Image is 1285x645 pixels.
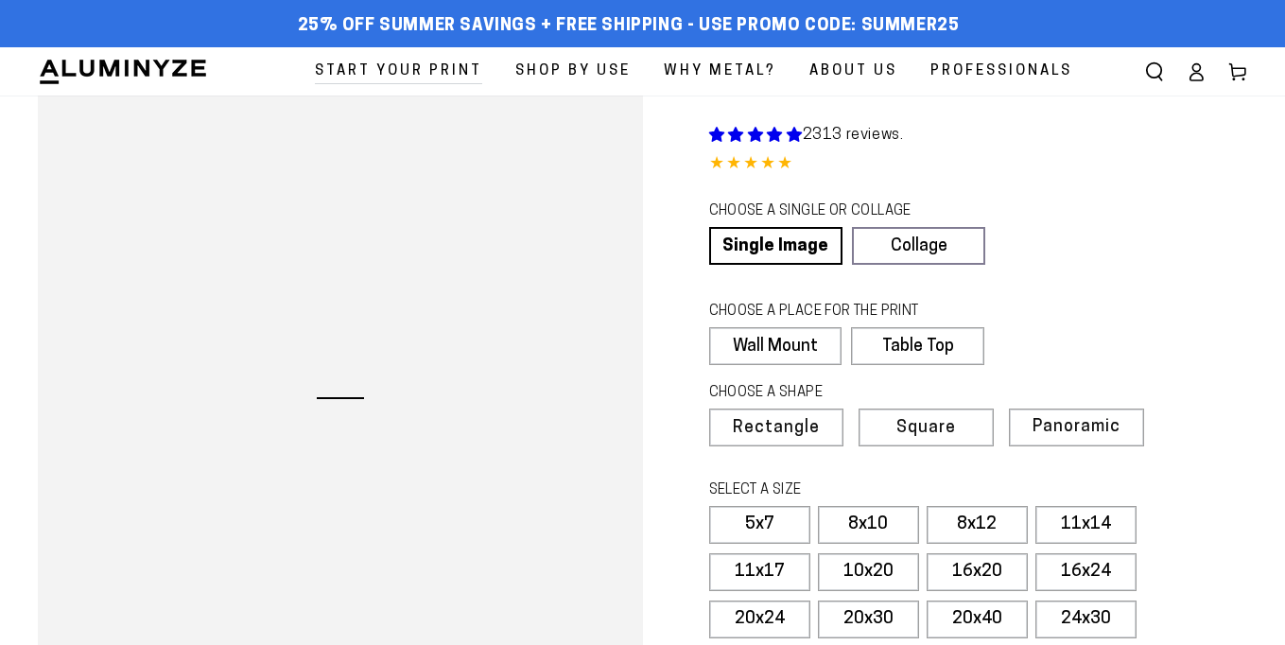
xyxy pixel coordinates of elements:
[709,327,842,365] label: Wall Mount
[664,59,776,84] span: Why Metal?
[851,327,984,365] label: Table Top
[515,59,631,84] span: Shop By Use
[818,506,919,544] label: 8x10
[501,47,645,96] a: Shop By Use
[927,601,1028,638] label: 20x40
[709,601,810,638] label: 20x24
[709,383,970,404] legend: CHOOSE A SHAPE
[38,58,208,86] img: Aluminyze
[896,420,956,437] span: Square
[709,302,967,322] legend: CHOOSE A PLACE FOR THE PRINT
[709,151,1248,179] div: 4.85 out of 5.0 stars
[1035,506,1137,544] label: 11x14
[650,47,790,96] a: Why Metal?
[927,553,1028,591] label: 16x20
[809,59,897,84] span: About Us
[1035,553,1137,591] label: 16x24
[298,16,960,37] span: 25% off Summer Savings + Free Shipping - Use Promo Code: SUMMER25
[709,201,968,222] legend: CHOOSE A SINGLE OR COLLAGE
[916,47,1086,96] a: Professionals
[852,227,985,265] a: Collage
[795,47,912,96] a: About Us
[818,601,919,638] label: 20x30
[930,59,1072,84] span: Professionals
[709,553,810,591] label: 11x17
[818,553,919,591] label: 10x20
[301,47,496,96] a: Start Your Print
[709,506,810,544] label: 5x7
[927,506,1028,544] label: 8x12
[733,420,820,437] span: Rectangle
[315,59,482,84] span: Start Your Print
[709,227,842,265] a: Single Image
[1035,601,1137,638] label: 24x30
[709,480,1025,501] legend: SELECT A SIZE
[1134,51,1175,93] summary: Search our site
[1033,418,1120,436] span: Panoramic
